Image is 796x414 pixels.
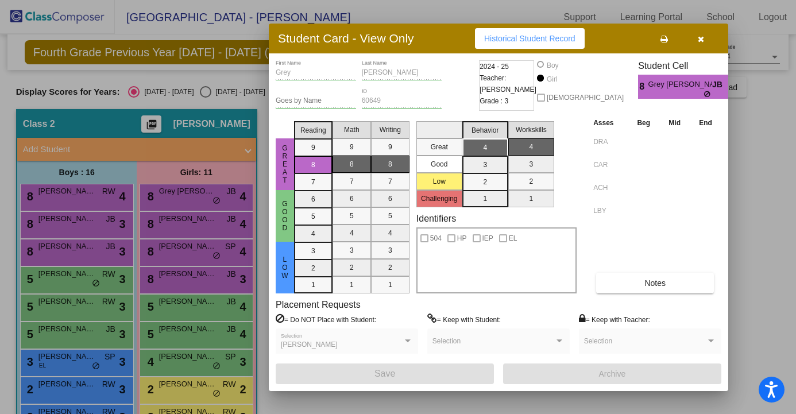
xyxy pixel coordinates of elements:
span: Grade : 3 [480,95,508,107]
span: Grey [PERSON_NAME] [648,79,712,91]
span: EL [509,231,517,245]
div: Boy [546,60,559,71]
button: Save [276,363,494,384]
label: = Do NOT Place with Student: [276,314,376,325]
button: Historical Student Record [475,28,585,49]
span: Notes [644,278,666,288]
div: Girl [546,74,558,84]
span: 2024 - 25 [480,61,509,72]
span: IEP [482,231,493,245]
button: Archive [503,363,721,384]
span: [DEMOGRAPHIC_DATA] [547,91,624,105]
label: = Keep with Teacher: [579,314,650,325]
span: 4 [728,80,738,94]
th: Mid [659,117,690,129]
input: goes by name [276,97,356,105]
th: Beg [628,117,659,129]
span: Historical Student Record [484,34,575,43]
label: Placement Requests [276,299,361,310]
h3: Student Cell [638,60,738,71]
span: 504 [430,231,442,245]
span: JB [712,79,728,91]
span: [PERSON_NAME] [281,341,338,349]
th: End [690,117,721,129]
input: assessment [593,179,625,196]
label: = Keep with Student: [427,314,501,325]
button: Notes [596,273,714,293]
span: Low [280,256,290,280]
h3: Student Card - View Only [278,31,414,45]
input: Enter ID [362,97,442,105]
span: Save [374,369,395,378]
span: HP [457,231,467,245]
span: Good [280,200,290,232]
label: Identifiers [416,213,456,224]
input: assessment [593,156,625,173]
input: assessment [593,202,625,219]
th: Asses [590,117,628,129]
span: Great [280,144,290,184]
span: Archive [599,369,626,378]
span: Teacher: [PERSON_NAME] [480,72,536,95]
span: 8 [638,80,648,94]
input: assessment [593,133,625,150]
